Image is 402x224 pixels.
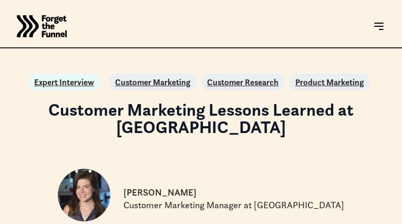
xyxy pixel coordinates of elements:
a: home [17,5,67,47]
a: Customer Research [207,76,279,88]
a: Customer Marketing [115,76,190,88]
a: Product Marketing [295,76,364,88]
p: [PERSON_NAME] [123,187,197,199]
h1: Customer Marketing Lessons Learned at [GEOGRAPHIC_DATA] [8,101,394,136]
a: Expert Interview [34,76,94,88]
p: Customer Marketing Manager at [GEOGRAPHIC_DATA] [123,199,344,212]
